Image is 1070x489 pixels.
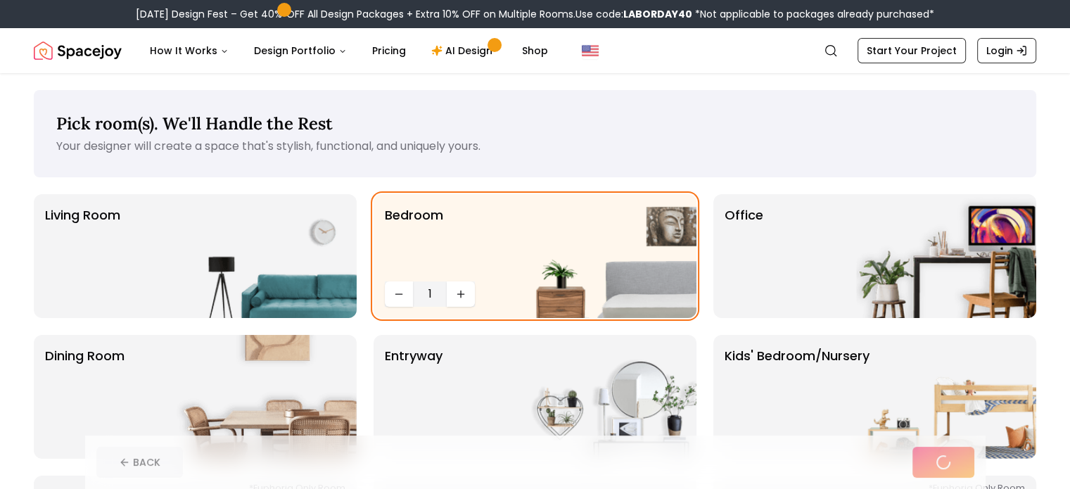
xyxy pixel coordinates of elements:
[447,281,475,307] button: Increase quantity
[56,113,333,134] span: Pick room(s). We'll Handle the Rest
[45,346,125,447] p: Dining Room
[516,194,696,318] img: Bedroom
[511,37,559,65] a: Shop
[34,37,122,65] a: Spacejoy
[692,7,934,21] span: *Not applicable to packages already purchased*
[420,37,508,65] a: AI Design
[419,286,441,303] span: 1
[385,281,413,307] button: Decrease quantity
[516,335,696,459] img: entryway
[977,38,1036,63] a: Login
[243,37,358,65] button: Design Portfolio
[856,335,1036,459] img: Kids' Bedroom/Nursery
[856,194,1036,318] img: Office
[725,205,763,307] p: Office
[858,38,966,63] a: Start Your Project
[385,346,442,447] p: entryway
[623,7,692,21] b: LABORDAY40
[34,37,122,65] img: Spacejoy Logo
[582,42,599,59] img: United States
[177,335,357,459] img: Dining Room
[139,37,559,65] nav: Main
[725,346,870,447] p: Kids' Bedroom/Nursery
[361,37,417,65] a: Pricing
[45,205,120,307] p: Living Room
[136,7,934,21] div: [DATE] Design Fest – Get 40% OFF All Design Packages + Extra 10% OFF on Multiple Rooms.
[575,7,692,21] span: Use code:
[56,138,1014,155] p: Your designer will create a space that's stylish, functional, and uniquely yours.
[177,194,357,318] img: Living Room
[139,37,240,65] button: How It Works
[385,205,443,276] p: Bedroom
[34,28,1036,73] nav: Global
